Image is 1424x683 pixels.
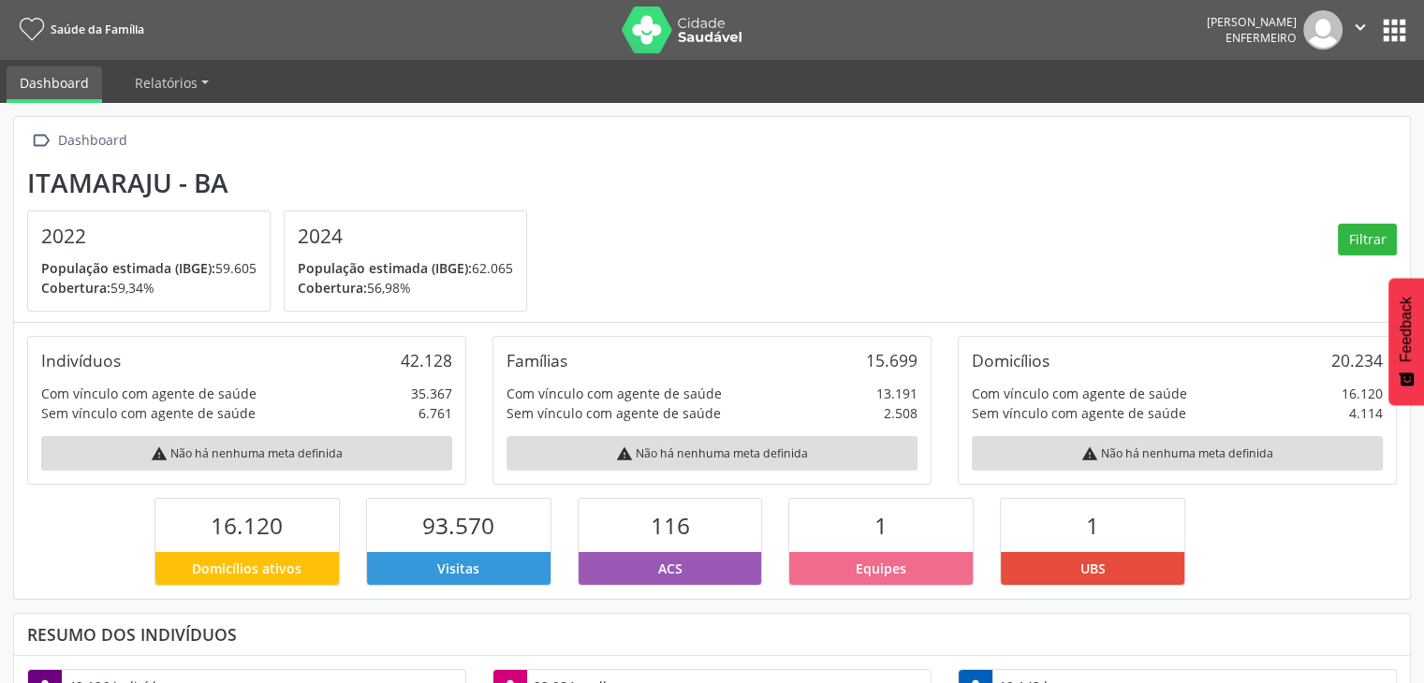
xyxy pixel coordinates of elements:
div: 42.128 [401,350,452,371]
i:  [27,127,54,154]
i: warning [616,445,633,462]
span: Cobertura: [41,279,110,297]
span: Cobertura: [298,279,367,297]
span: Enfermeiro [1226,30,1297,46]
div: 16.120 [1342,384,1383,403]
div: Dashboard [54,127,130,154]
span: Equipes [856,559,906,578]
div: Itamaraju - BA [27,167,540,198]
div: 15.699 [866,350,918,371]
a: Saúde da Família [13,14,144,45]
a:  Dashboard [27,127,130,154]
div: Com vínculo com agente de saúde [41,384,257,403]
p: 62.065 [298,258,513,278]
div: Não há nenhuma meta definida [972,436,1383,471]
div: Sem vínculo com agente de saúde [972,403,1186,423]
div: Domicílios [972,350,1050,371]
span: ACS [658,559,683,578]
button: apps [1378,14,1411,47]
i: warning [1081,445,1098,462]
div: Famílias [506,350,567,371]
a: Relatórios [122,66,222,99]
span: 1 [1086,510,1099,541]
span: Saúde da Família [51,22,144,37]
span: 1 [874,510,888,541]
div: Com vínculo com agente de saúde [972,384,1187,403]
p: 59.605 [41,258,257,278]
div: [PERSON_NAME] [1207,14,1297,30]
span: 116 [651,510,690,541]
h4: 2022 [41,225,257,248]
i:  [1350,17,1371,37]
button: Feedback - Mostrar pesquisa [1388,278,1424,405]
span: População estimada (IBGE): [298,259,472,277]
div: 35.367 [411,384,452,403]
button:  [1343,10,1378,50]
div: Não há nenhuma meta definida [41,436,452,471]
h4: 2024 [298,225,513,248]
div: Sem vínculo com agente de saúde [41,403,256,423]
span: Feedback [1398,297,1415,362]
p: 56,98% [298,278,513,298]
span: 93.570 [422,510,494,541]
p: 59,34% [41,278,257,298]
span: População estimada (IBGE): [41,259,215,277]
a: Dashboard [7,66,102,103]
div: Sem vínculo com agente de saúde [506,403,721,423]
span: Visitas [437,559,479,578]
div: 13.191 [876,384,918,403]
span: Relatórios [135,74,198,92]
span: 16.120 [211,510,283,541]
span: Domicílios ativos [192,559,301,578]
button: Filtrar [1338,224,1397,255]
i: warning [151,445,168,462]
div: 6.761 [418,403,452,423]
div: Com vínculo com agente de saúde [506,384,722,403]
div: Não há nenhuma meta definida [506,436,918,471]
div: 20.234 [1331,350,1383,371]
div: 2.508 [884,403,918,423]
div: Resumo dos indivíduos [27,624,1397,645]
div: 4.114 [1349,403,1383,423]
span: UBS [1080,559,1106,578]
img: img [1303,10,1343,50]
div: Indivíduos [41,350,121,371]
